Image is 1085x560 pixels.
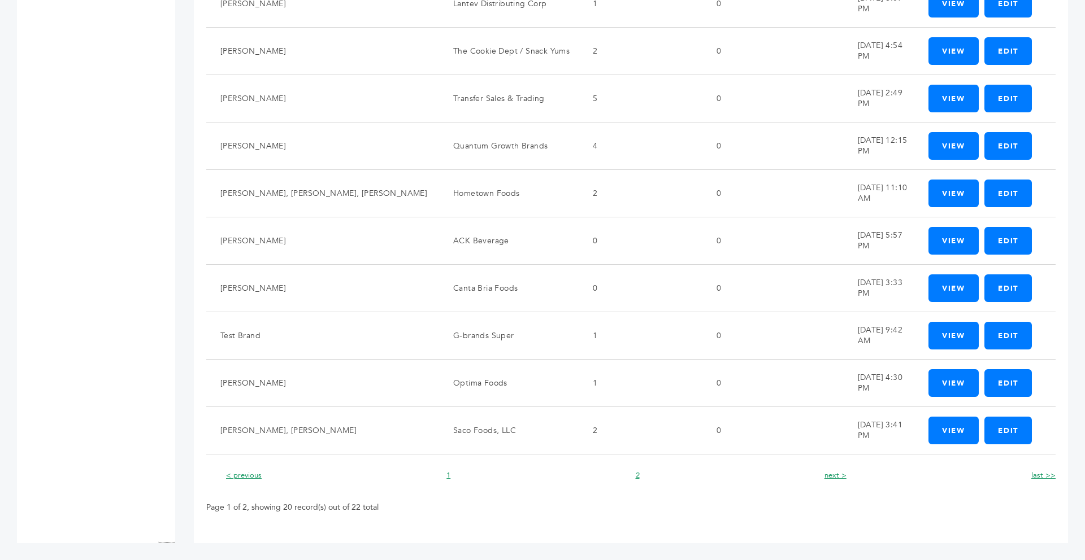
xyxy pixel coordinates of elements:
a: Edit [984,37,1032,65]
td: [DATE] 2:49 PM [844,75,914,122]
a: Edit [984,322,1032,349]
td: 0 [702,217,843,264]
a: Edit [984,417,1032,444]
td: 2 [579,169,702,217]
td: Test Brand [206,312,439,359]
a: 2 [636,470,640,480]
a: View [928,85,979,112]
a: Edit [984,227,1032,255]
a: Edit [984,85,1032,112]
td: [PERSON_NAME] [206,264,439,312]
td: [PERSON_NAME] [206,359,439,406]
td: Optima Foods [439,359,579,406]
a: View [928,322,979,349]
td: [DATE] 4:54 PM [844,27,914,75]
td: [DATE] 9:42 AM [844,312,914,359]
td: [PERSON_NAME] [206,217,439,264]
a: Edit [984,180,1032,207]
td: [DATE] 12:15 PM [844,122,914,169]
td: [PERSON_NAME] [206,27,439,75]
td: ACK Beverage [439,217,579,264]
td: Quantum Growth Brands [439,122,579,169]
td: [DATE] 11:10 AM [844,169,914,217]
td: The Cookie Dept / Snack Yums [439,27,579,75]
td: [DATE] 3:33 PM [844,264,914,312]
a: Edit [984,132,1032,160]
td: [PERSON_NAME] [206,122,439,169]
a: View [928,227,979,255]
td: 0 [579,264,702,312]
a: Edit [984,274,1032,302]
td: 0 [702,122,843,169]
a: View [928,369,979,397]
td: 0 [702,169,843,217]
a: next > [824,470,847,480]
td: Transfer Sales & Trading [439,75,579,122]
a: View [928,274,979,302]
td: 0 [702,75,843,122]
td: 5 [579,75,702,122]
td: 2 [579,27,702,75]
td: 0 [702,312,843,359]
td: 2 [579,406,702,454]
td: [DATE] 5:57 PM [844,217,914,264]
a: View [928,180,979,207]
td: 0 [579,217,702,264]
a: last >> [1031,470,1056,480]
a: View [928,37,979,65]
a: 1 [446,470,450,480]
a: View [928,417,979,444]
td: 4 [579,122,702,169]
td: [DATE] 3:41 PM [844,406,914,454]
td: [PERSON_NAME] [206,75,439,122]
td: Canta Bria Foods [439,264,579,312]
td: [PERSON_NAME], [PERSON_NAME] [206,406,439,454]
td: 0 [702,406,843,454]
p: Page 1 of 2, showing 20 record(s) out of 22 total [206,501,1056,514]
a: < previous [226,470,262,480]
td: [DATE] 4:30 PM [844,359,914,406]
td: Hometown Foods [439,169,579,217]
td: [PERSON_NAME], [PERSON_NAME], [PERSON_NAME] [206,169,439,217]
a: View [928,132,979,160]
td: G-brands Super [439,312,579,359]
td: 0 [702,359,843,406]
td: 1 [579,359,702,406]
a: Edit [984,369,1032,397]
td: Saco Foods, LLC [439,406,579,454]
td: 0 [702,27,843,75]
td: 0 [702,264,843,312]
td: 1 [579,312,702,359]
